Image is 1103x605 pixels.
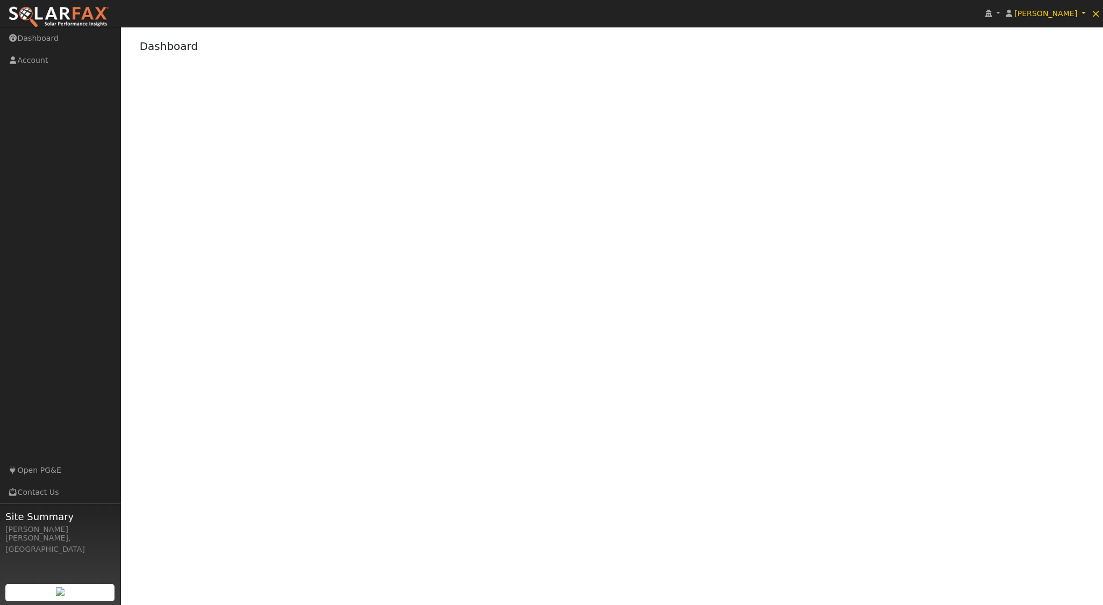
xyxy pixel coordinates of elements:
[5,509,115,524] span: Site Summary
[1091,7,1100,20] span: ×
[5,524,115,535] div: [PERSON_NAME]
[5,532,115,555] div: [PERSON_NAME], [GEOGRAPHIC_DATA]
[56,587,65,596] img: retrieve
[8,6,109,28] img: SolarFax
[1014,9,1077,18] span: [PERSON_NAME]
[140,40,198,53] a: Dashboard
